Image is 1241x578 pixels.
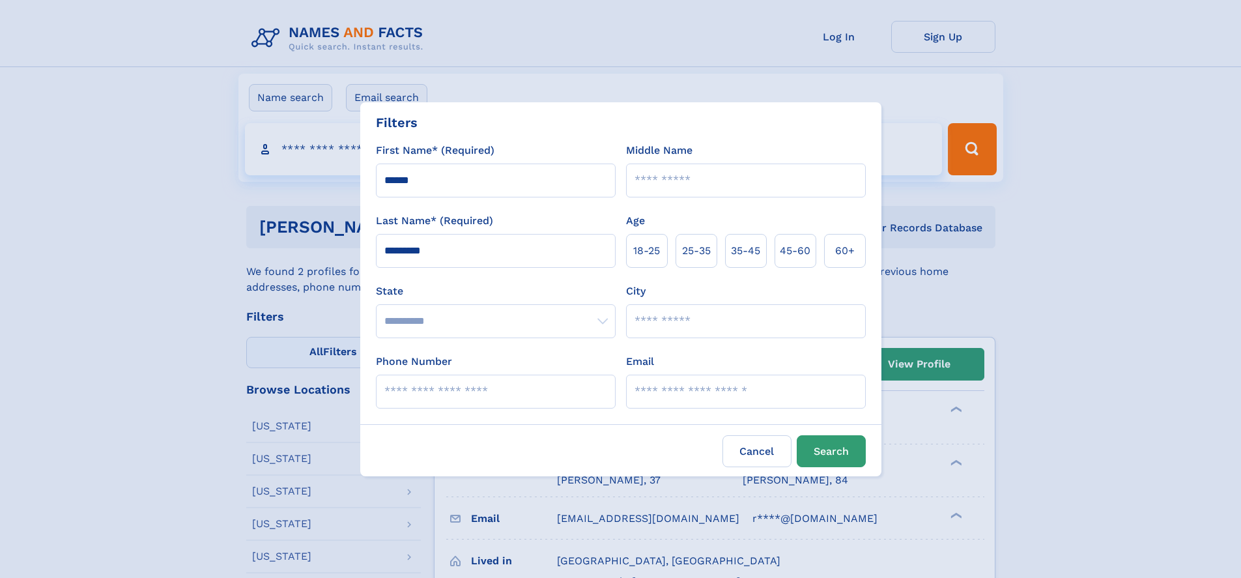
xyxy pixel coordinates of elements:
span: 60+ [835,243,855,259]
label: City [626,283,646,299]
label: Cancel [722,435,792,467]
span: 25‑35 [682,243,711,259]
button: Search [797,435,866,467]
label: Email [626,354,654,369]
div: Filters [376,113,418,132]
label: State [376,283,616,299]
span: 45‑60 [780,243,810,259]
span: 18‑25 [633,243,660,259]
span: 35‑45 [731,243,760,259]
label: Age [626,213,645,229]
label: Middle Name [626,143,692,158]
label: Phone Number [376,354,452,369]
label: Last Name* (Required) [376,213,493,229]
label: First Name* (Required) [376,143,494,158]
